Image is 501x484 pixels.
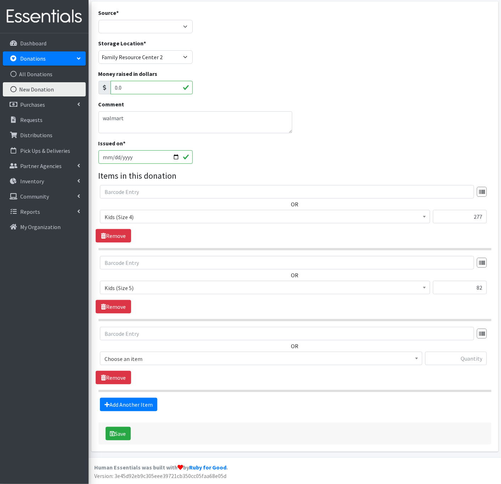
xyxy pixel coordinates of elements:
[291,271,299,279] label: OR
[3,98,86,112] a: Purchases
[3,5,86,28] img: HumanEssentials
[20,162,62,169] p: Partner Agencies
[291,200,299,208] label: OR
[20,116,43,123] p: Requests
[3,159,86,173] a: Partner Agencies
[105,212,426,222] span: Kids (Size 4)
[3,113,86,127] a: Requests
[106,427,131,440] button: Save
[3,144,86,158] a: Pick Ups & Deliveries
[100,256,474,269] input: Barcode Entry
[3,67,86,81] a: All Donations
[425,352,487,365] input: Quantity
[3,36,86,50] a: Dashboard
[96,229,131,243] a: Remove
[20,101,45,108] p: Purchases
[20,147,70,154] p: Pick Ups & Deliveries
[100,210,430,223] span: Kids (Size 4)
[3,189,86,204] a: Community
[98,39,146,48] label: Storage Location
[98,69,158,78] label: Money raised in dollars
[98,169,491,182] legend: Items in this donation
[433,281,487,294] input: Quantity
[20,193,49,200] p: Community
[100,185,474,199] input: Barcode Entry
[94,464,228,471] strong: Human Essentials was built with by .
[105,283,426,293] span: Kids (Size 5)
[3,51,86,66] a: Donations
[96,371,131,384] a: Remove
[144,40,146,47] abbr: required
[100,398,157,411] a: Add Another Item
[123,140,126,147] abbr: required
[291,342,299,350] label: OR
[100,352,422,365] span: Choose an item
[189,464,226,471] a: Ruby for Good
[96,300,131,313] a: Remove
[100,327,474,340] input: Barcode Entry
[20,132,52,139] p: Distributions
[100,281,430,294] span: Kids (Size 5)
[20,208,40,215] p: Reports
[3,82,86,96] a: New Donation
[20,223,61,230] p: My Organization
[20,40,46,47] p: Dashboard
[98,9,119,17] label: Source
[117,9,119,16] abbr: required
[433,210,487,223] input: Quantity
[3,205,86,219] a: Reports
[3,128,86,142] a: Distributions
[98,139,126,148] label: Issued on
[20,55,46,62] p: Donations
[105,354,418,364] span: Choose an item
[94,473,226,480] span: Version: 3e45d92eb9c305eee39721cb350cc05faa68e05d
[3,220,86,234] a: My Organization
[20,178,44,185] p: Inventory
[98,100,124,109] label: Comment
[3,174,86,188] a: Inventory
